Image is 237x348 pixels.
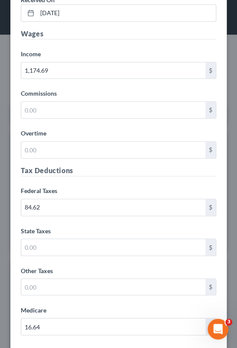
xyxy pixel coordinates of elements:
input: 0.00 [21,102,205,118]
div: $ [205,102,216,118]
div: $ [205,318,216,335]
input: 0.00 [21,279,205,295]
div: $ [205,199,216,216]
label: State Taxes [16,223,221,238]
div: $ [205,239,216,255]
input: 0.00 [21,142,205,158]
h5: Tax Deductions [21,165,216,176]
div: $ [205,142,216,158]
label: Other Taxes [16,263,221,278]
iframe: Intercom live chat [208,319,228,339]
h5: Wages [21,29,216,39]
label: Federal Taxes [16,183,221,199]
input: MM/DD/YYYY [37,5,216,21]
div: $ [205,62,216,79]
input: 0.00 [21,239,205,255]
span: Income [21,50,41,58]
input: 0.00 [21,199,205,216]
input: 0.00 [21,318,205,335]
span: 3 [225,319,232,325]
input: 0.00 [21,62,205,79]
label: Medicare [16,302,221,318]
label: Overtime [16,126,221,141]
label: Commissions [16,86,221,101]
div: $ [205,279,216,295]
